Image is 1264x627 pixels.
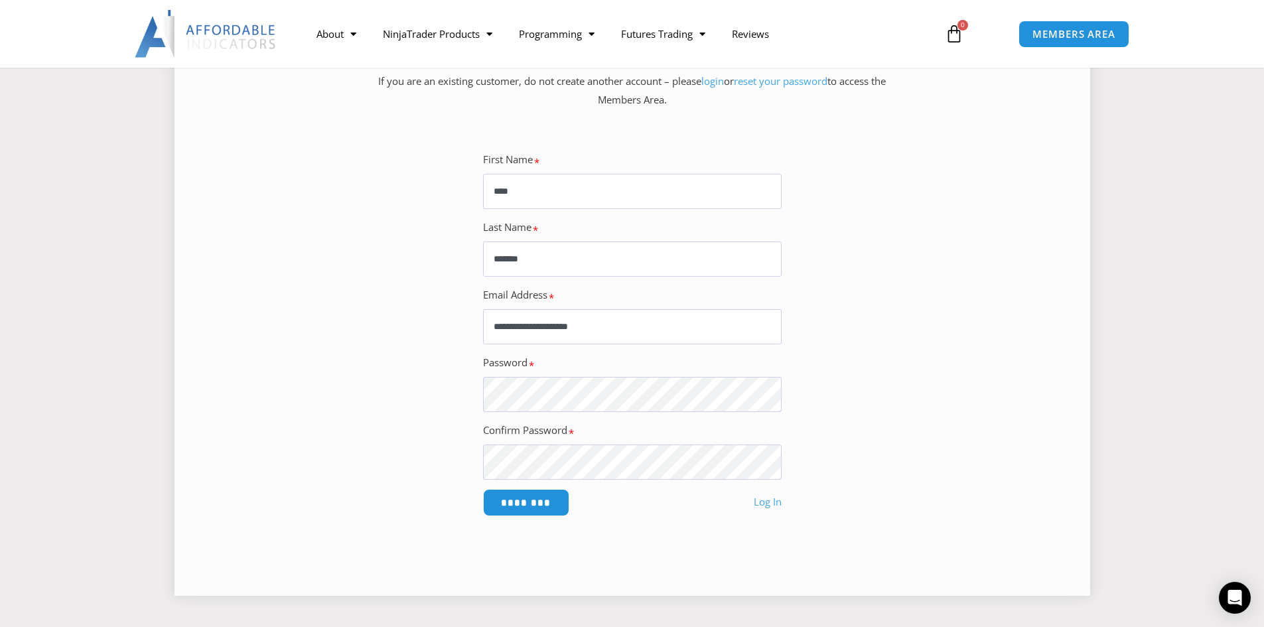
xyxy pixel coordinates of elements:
[957,20,968,31] span: 0
[1219,582,1251,614] div: Open Intercom Messenger
[303,19,370,49] a: About
[754,493,782,512] a: Log In
[608,19,719,49] a: Futures Trading
[925,15,983,53] a: 0
[483,151,533,169] label: First Name
[1018,21,1129,48] a: MEMBERS AREA
[483,354,527,372] label: Password
[483,218,531,237] label: Last Name
[370,19,506,49] a: NinjaTrader Products
[734,74,827,88] a: reset your password
[506,19,608,49] a: Programming
[701,74,724,88] a: login
[303,19,930,49] nav: Menu
[376,72,889,109] p: If you are an existing customer, do not create another account – please or to access the Members ...
[135,10,277,58] img: LogoAI | Affordable Indicators – NinjaTrader
[483,421,567,440] label: Confirm Password
[719,19,782,49] a: Reviews
[483,286,547,305] label: Email Address
[1032,29,1115,39] span: MEMBERS AREA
